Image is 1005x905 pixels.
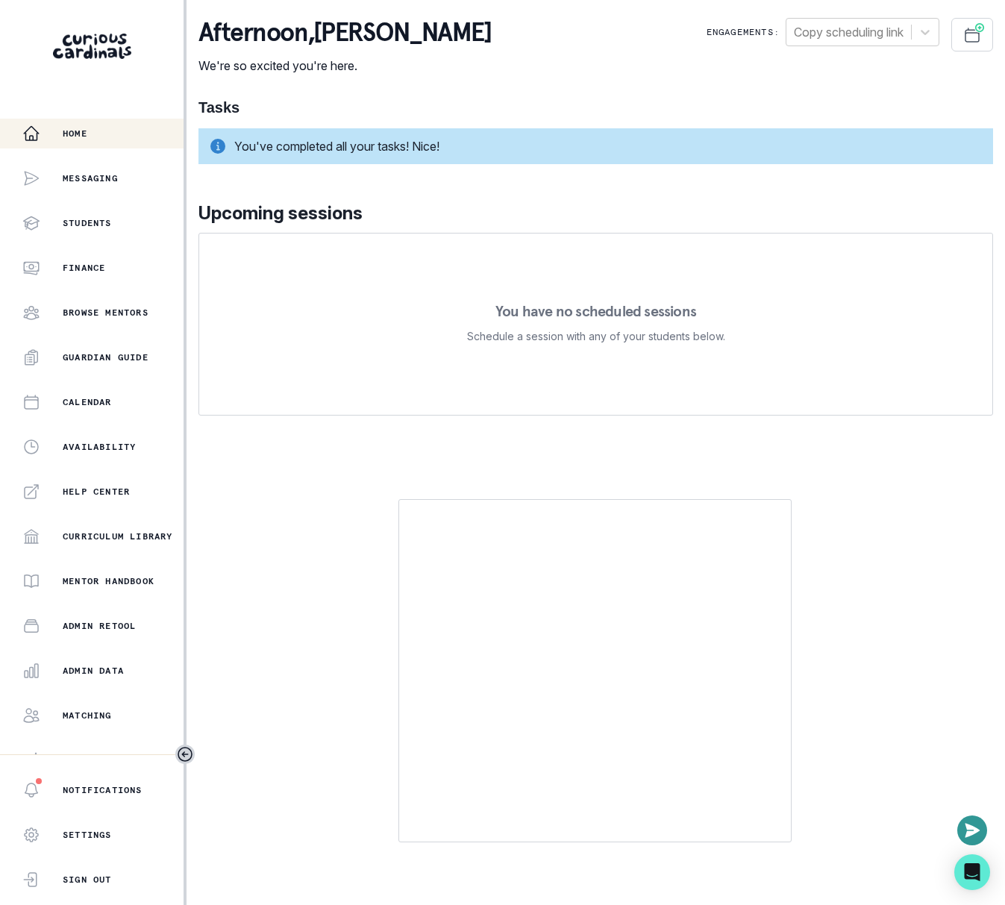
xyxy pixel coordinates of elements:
[63,217,112,229] p: Students
[63,351,148,363] p: Guardian Guide
[63,441,136,453] p: Availability
[63,620,136,632] p: Admin Retool
[63,575,154,587] p: Mentor Handbook
[63,396,112,408] p: Calendar
[63,710,112,721] p: Matching
[957,815,987,845] button: Open or close messaging widget
[63,829,112,841] p: Settings
[495,304,696,319] p: You have no scheduled sessions
[198,18,492,48] p: afternoon , [PERSON_NAME]
[175,745,195,764] button: Toggle sidebar
[951,18,993,51] button: Schedule Sessions
[63,172,118,184] p: Messaging
[198,57,492,75] p: We're so excited you're here.
[467,328,725,345] p: Schedule a session with any of your students below.
[63,262,105,274] p: Finance
[63,486,130,498] p: Help Center
[63,784,143,796] p: Notifications
[198,200,993,227] p: Upcoming sessions
[63,128,87,140] p: Home
[63,530,173,542] p: Curriculum Library
[53,34,131,59] img: Curious Cardinals Logo
[63,665,124,677] p: Admin Data
[198,98,993,116] h1: Tasks
[63,874,112,886] p: Sign Out
[63,307,148,319] p: Browse Mentors
[954,854,990,890] div: Open Intercom Messenger
[707,26,780,38] p: Engagements:
[198,128,993,164] div: You've completed all your tasks! Nice!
